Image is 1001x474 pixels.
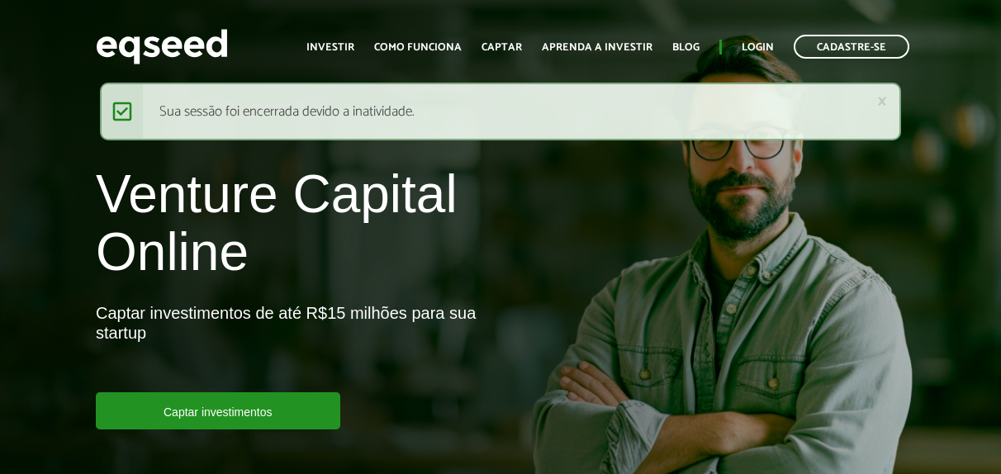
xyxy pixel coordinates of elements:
[672,42,700,53] a: Blog
[542,42,652,53] a: Aprenda a investir
[877,92,887,110] a: ×
[96,25,228,69] img: EqSeed
[96,165,488,290] h1: Venture Capital Online
[96,303,488,392] p: Captar investimentos de até R$15 milhões para sua startup
[96,392,340,429] a: Captar investimentos
[374,42,462,53] a: Como funciona
[306,42,354,53] a: Investir
[100,83,901,140] div: Sua sessão foi encerrada devido a inatividade.
[794,35,909,59] a: Cadastre-se
[742,42,774,53] a: Login
[482,42,522,53] a: Captar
